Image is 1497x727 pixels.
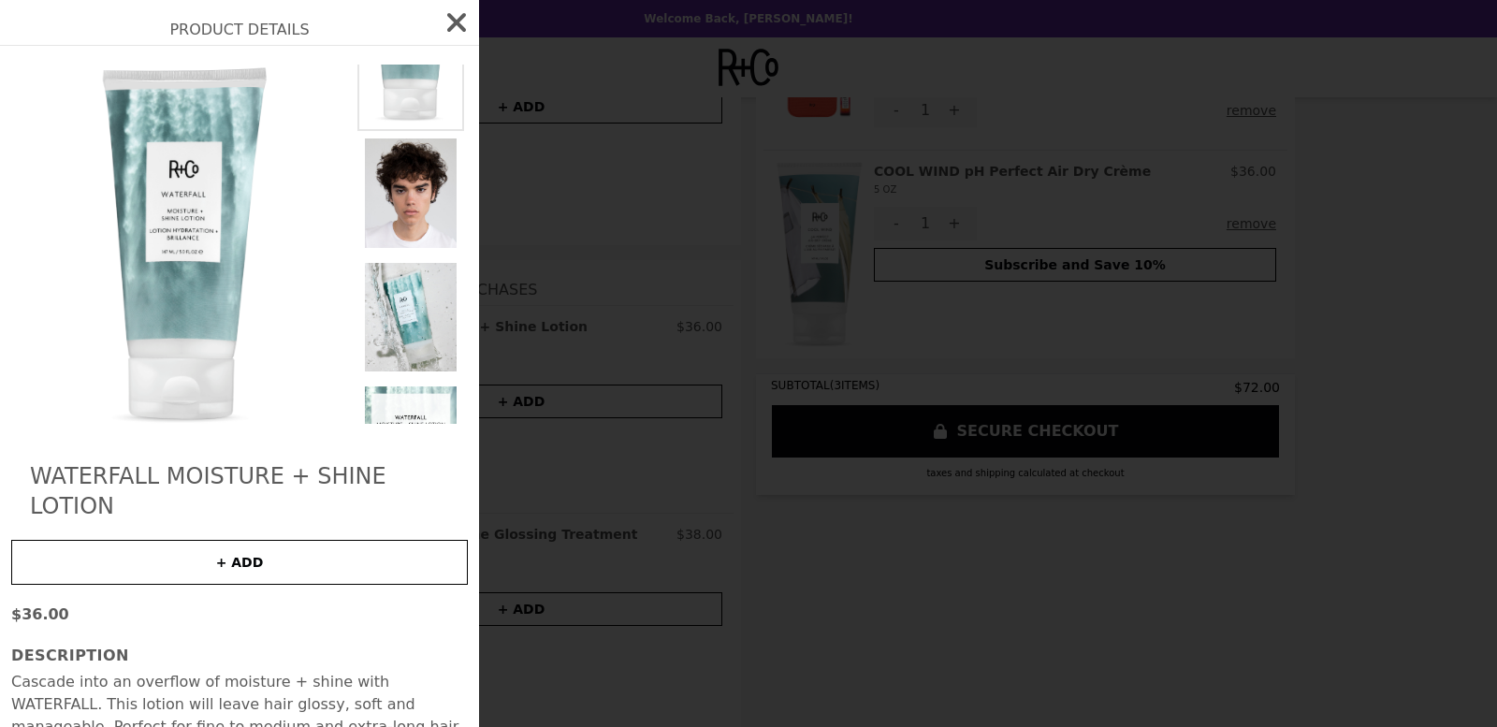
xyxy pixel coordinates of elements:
p: $36.00 [11,603,468,626]
img: 5 OZ [357,379,464,502]
h2: WATERFALL Moisture + Shine Lotion [30,461,449,521]
img: 5 OZ [357,131,464,254]
img: 5 OZ [357,255,464,379]
button: + ADD [11,540,468,585]
img: 5 OZ [11,65,354,424]
h3: Description [11,645,468,667]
